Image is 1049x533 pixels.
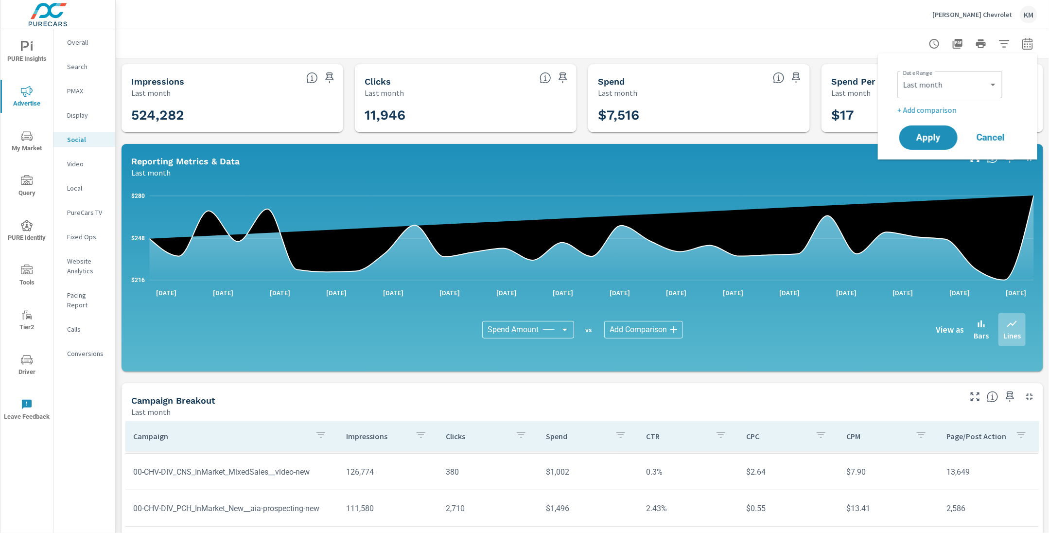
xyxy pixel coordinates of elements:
span: Driver [3,354,50,378]
p: [DATE] [376,288,410,298]
p: Search [67,62,107,71]
h6: View as [936,325,964,335]
td: 2,710 [438,496,539,521]
p: Spend [546,431,608,441]
p: PMAX [67,86,107,96]
p: Clicks [446,431,507,441]
td: $2.64 [738,460,839,484]
span: Advertise [3,86,50,109]
div: nav menu [0,29,53,432]
div: Website Analytics [53,254,115,278]
span: Apply [909,133,948,142]
button: Select Date Range [1018,34,1037,53]
span: Tier2 [3,309,50,333]
p: Impressions [346,431,407,441]
div: Local [53,181,115,195]
td: $1,496 [539,496,639,521]
h5: Campaign Breakout [131,395,215,406]
p: Last month [131,406,171,418]
span: Query [3,175,50,199]
p: [DATE] [603,288,637,298]
h3: $17 [831,107,1033,124]
p: [DATE] [829,288,863,298]
h5: Spend Per Unit Sold [831,76,919,87]
p: Last month [131,167,171,178]
p: [DATE] [660,288,694,298]
p: vs [574,325,604,334]
h3: 11,946 [365,107,567,124]
p: [DATE] [546,288,580,298]
h5: Spend [598,76,625,87]
p: [DATE] [490,288,524,298]
div: Pacing Report [53,288,115,312]
p: CTR [646,431,707,441]
p: CPC [746,431,807,441]
p: Video [67,159,107,169]
td: 0.3% [638,460,738,484]
div: Video [53,157,115,171]
div: KM [1020,6,1037,23]
p: Overall [67,37,107,47]
span: Add Comparison [610,325,667,335]
p: Pacing Report [67,290,107,310]
td: $0.55 [738,496,839,521]
div: Fixed Ops [53,230,115,244]
p: Social [67,135,107,144]
span: PURE Identity [3,220,50,244]
p: Calls [67,324,107,334]
p: + Add comparison [897,104,1022,116]
button: "Export Report to PDF" [948,34,967,53]
text: $248 [131,235,145,242]
p: Page/Post Action [946,431,1008,441]
span: Spend Amount [488,325,539,335]
div: PureCars TV [53,205,115,220]
p: Last month [131,87,171,99]
div: Calls [53,322,115,337]
span: Tools [3,265,50,288]
text: $280 [131,193,145,199]
p: Local [67,183,107,193]
span: The number of times an ad was shown on your behalf. [306,72,318,84]
div: Social [53,132,115,147]
p: Fixed Ops [67,232,107,242]
p: [DATE] [433,288,467,298]
span: The amount of money spent on advertising during the period. [773,72,785,84]
button: Apply [899,125,958,150]
p: Last month [365,87,404,99]
p: [DATE] [773,288,807,298]
span: The number of times an ad was clicked by a consumer. [540,72,551,84]
td: 2.43% [638,496,738,521]
p: Display [67,110,107,120]
button: Print Report [971,34,991,53]
h3: $7,516 [598,107,800,124]
text: $216 [131,277,145,284]
span: My Market [3,130,50,154]
p: [DATE] [886,288,920,298]
button: Make Fullscreen [967,389,983,405]
div: Search [53,59,115,74]
td: $7.90 [839,460,939,484]
td: 00-CHV-DIV_PCH_InMarket_New__aia-prospecting-new [125,496,338,521]
p: [DATE] [999,288,1033,298]
p: [DATE] [206,288,240,298]
p: CPM [846,431,908,441]
h5: Reporting Metrics & Data [131,156,240,166]
p: [PERSON_NAME] Chevrolet [932,10,1012,19]
span: PURE Insights [3,41,50,65]
div: PMAX [53,84,115,98]
td: 13,649 [939,460,1039,484]
td: $1,002 [539,460,639,484]
td: 2,586 [939,496,1039,521]
td: 126,774 [338,460,438,484]
button: Apply Filters [995,34,1014,53]
span: Leave Feedback [3,399,50,423]
p: Conversions [67,349,107,358]
h5: Clicks [365,76,391,87]
p: Bars [974,330,989,341]
span: Cancel [971,133,1010,142]
h5: Impressions [131,76,184,87]
span: Save this to your personalized report [788,70,804,86]
p: Lines [1003,330,1021,341]
div: Display [53,108,115,123]
div: Spend Amount [482,321,574,338]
